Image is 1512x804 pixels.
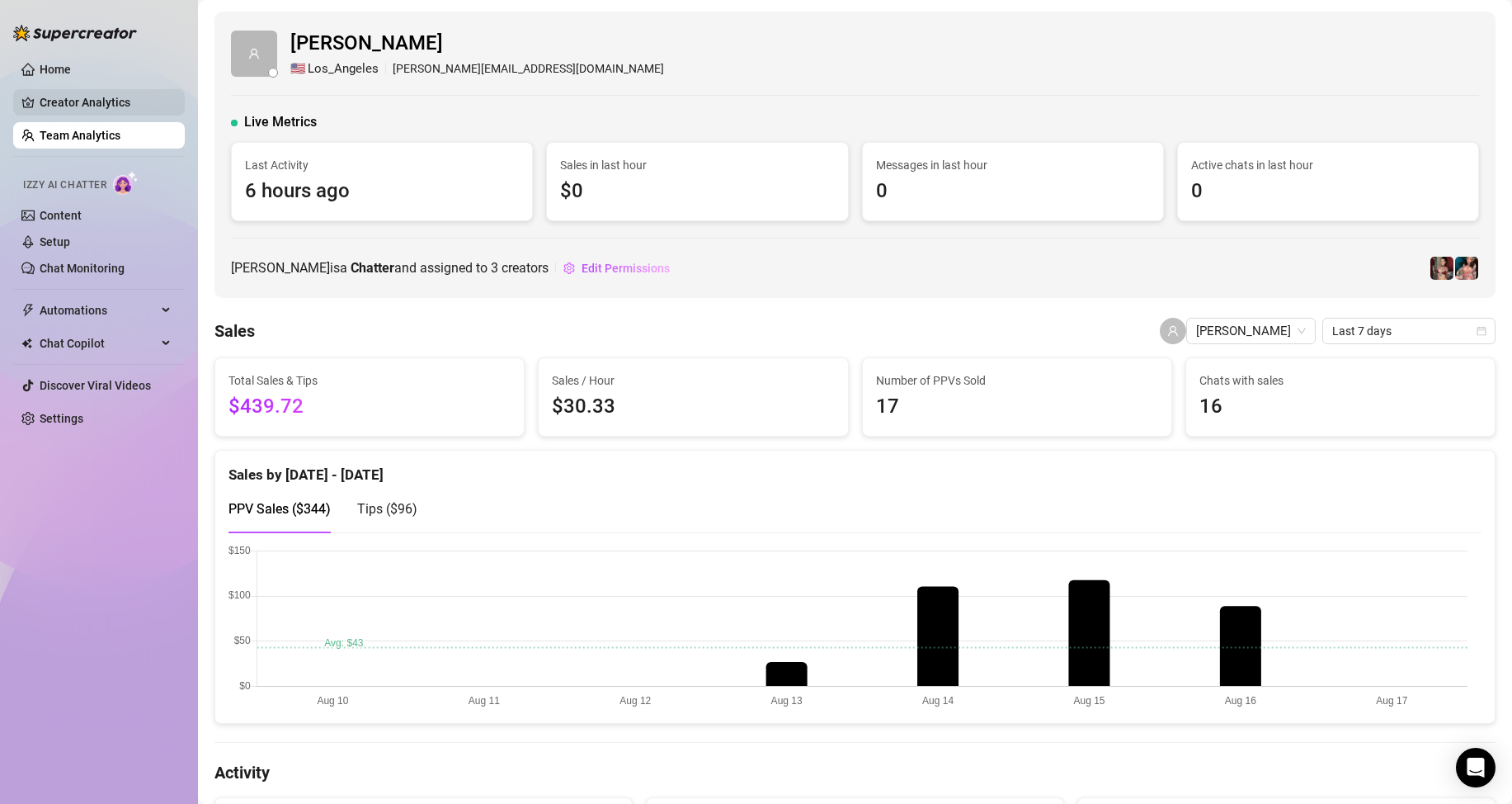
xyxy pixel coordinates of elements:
span: PPV Sales ( $344 ) [228,501,331,517]
span: user [1167,325,1179,337]
a: Settings [40,412,83,425]
div: [PERSON_NAME][EMAIL_ADDRESS][DOMAIN_NAME] [290,59,664,79]
span: [PERSON_NAME] [290,28,664,59]
span: calendar [1477,326,1486,336]
span: Last Activity [245,156,519,174]
span: Last 7 days [1332,319,1486,343]
span: $30.33 [552,391,834,423]
a: Discover Viral Videos [40,379,151,392]
h4: Activity [214,761,1496,784]
span: 0 [1191,176,1465,207]
span: 0 [876,176,1150,207]
span: Chat Copilot [40,330,157,357]
span: $439.72 [228,391,511,423]
span: 6 hours ago [245,176,519,207]
span: Los_Angeles [308,59,379,79]
span: Edit Permissions [582,262,670,275]
span: 17 [876,391,1158,423]
span: Sales / Hour [552,371,834,390]
span: Sales in last hour [560,156,834,174]
span: 16 [1199,391,1481,423]
a: Setup [40,235,70,248]
span: Tips ( $96 ) [357,501,417,517]
a: Content [40,209,82,222]
span: [PERSON_NAME] is a and assigned to creators [231,258,549,278]
span: Izzy AI Chatter [23,177,106,193]
span: setting [563,262,575,274]
a: Creator Analytics [40,89,172,116]
img: logo-BBDzfeDw.svg [13,25,137,41]
span: thunderbolt [21,304,35,317]
span: $0 [560,176,834,207]
span: 🇺🇸 [290,59,306,79]
span: Total Sales & Tips [228,371,511,390]
span: Messages in last hour [876,156,1150,174]
h4: Sales [214,319,255,343]
span: user [248,48,260,59]
span: Automations [40,297,157,324]
img: Chat Copilot [21,338,32,349]
a: Team Analytics [40,129,120,142]
button: Edit Permissions [563,255,671,281]
img: PeggySue [1455,257,1478,280]
span: Active chats in last hour [1191,156,1465,174]
a: Chat Monitoring [40,262,125,275]
div: Open Intercom Messenger [1456,748,1496,787]
img: Demi [1430,257,1453,280]
span: Chats with sales [1199,371,1481,390]
span: 3 [491,260,498,276]
span: Live Metrics [244,112,317,132]
div: Sales by [DATE] - [DATE] [228,451,1481,486]
img: AI Chatter [113,171,139,195]
b: Chatter [351,260,394,276]
a: Home [40,63,71,76]
span: Number of PPVs Sold [876,371,1158,390]
span: Leanna Rose [1196,319,1306,343]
